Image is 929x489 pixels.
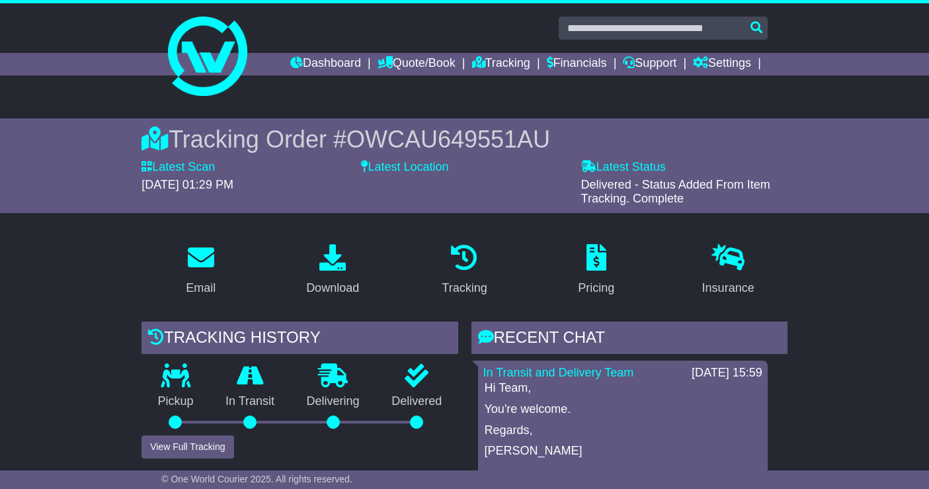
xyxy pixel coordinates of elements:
[433,240,495,302] a: Tracking
[485,381,761,396] p: Hi Team,
[693,53,751,75] a: Settings
[485,402,761,417] p: You're welcome.
[485,444,761,459] p: [PERSON_NAME]
[694,240,763,302] a: Insurance
[306,279,359,297] div: Download
[141,322,458,357] div: Tracking history
[623,53,676,75] a: Support
[210,394,291,409] p: In Transit
[361,160,448,175] label: Latest Location
[141,178,233,191] span: [DATE] 01:29 PM
[581,160,666,175] label: Latest Status
[578,279,614,297] div: Pricing
[298,240,368,302] a: Download
[161,474,352,484] span: © One World Courier 2025. All rights reserved.
[471,322,788,357] div: RECENT CHAT
[290,394,376,409] p: Delivering
[141,125,788,154] div: Tracking Order #
[483,366,634,379] a: In Transit and Delivery Team
[290,53,361,75] a: Dashboard
[177,240,224,302] a: Email
[547,53,607,75] a: Financials
[141,394,210,409] p: Pickup
[346,126,550,153] span: OWCAU649551AU
[141,435,233,459] button: View Full Tracking
[378,53,456,75] a: Quote/Book
[692,366,762,380] div: [DATE] 15:59
[442,279,487,297] div: Tracking
[472,53,530,75] a: Tracking
[569,240,623,302] a: Pricing
[141,160,215,175] label: Latest Scan
[581,178,770,206] span: Delivered - Status Added From Item Tracking. Complete
[186,279,216,297] div: Email
[702,279,754,297] div: Insurance
[485,423,761,438] p: Regards,
[376,394,458,409] p: Delivered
